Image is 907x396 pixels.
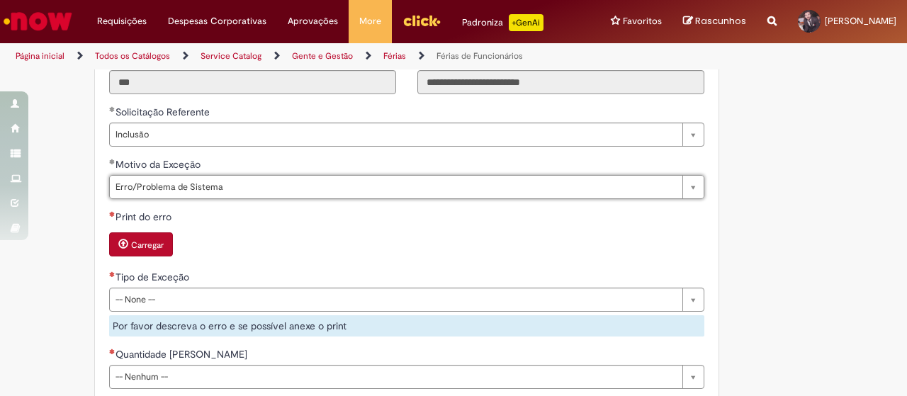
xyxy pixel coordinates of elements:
button: Carregar anexo de Print do erro Required [109,232,173,256]
span: Favoritos [623,14,662,28]
span: -- Nenhum -- [116,366,675,388]
div: Padroniza [462,14,543,31]
img: ServiceNow [1,7,74,35]
span: Necessários [109,271,116,277]
a: Férias de Funcionários [436,50,523,62]
span: Obrigatório Preenchido [109,106,116,112]
span: Tipo de Exceção [116,271,192,283]
span: Aprovações [288,14,338,28]
span: Motivo da Exceção [116,158,203,171]
a: Férias [383,50,406,62]
a: Todos os Catálogos [95,50,170,62]
a: Service Catalog [201,50,261,62]
a: Gente e Gestão [292,50,353,62]
span: Necessários [109,211,116,217]
span: Print do erro [116,210,174,223]
span: [PERSON_NAME] [825,15,896,27]
span: -- None -- [116,288,675,311]
ul: Trilhas de página [11,43,594,69]
span: Rascunhos [695,14,746,28]
span: Obrigatório Preenchido [109,159,116,164]
span: Requisições [97,14,147,28]
span: Erro/Problema de Sistema [116,176,675,198]
small: Carregar [131,239,164,251]
p: +GenAi [509,14,543,31]
span: Solicitação Referente [116,106,213,118]
img: click_logo_yellow_360x200.png [402,10,441,31]
span: Inclusão [116,123,675,146]
span: Despesas Corporativas [168,14,266,28]
input: Nome da Unidade [417,70,704,94]
a: Rascunhos [683,15,746,28]
div: Por favor descreva o erro e se possível anexe o print [109,315,704,336]
input: Nome da Regional / GEO [109,70,396,94]
span: More [359,14,381,28]
span: Necessários [109,349,116,354]
span: Quantidade [PERSON_NAME] [116,348,250,361]
a: Página inicial [16,50,64,62]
